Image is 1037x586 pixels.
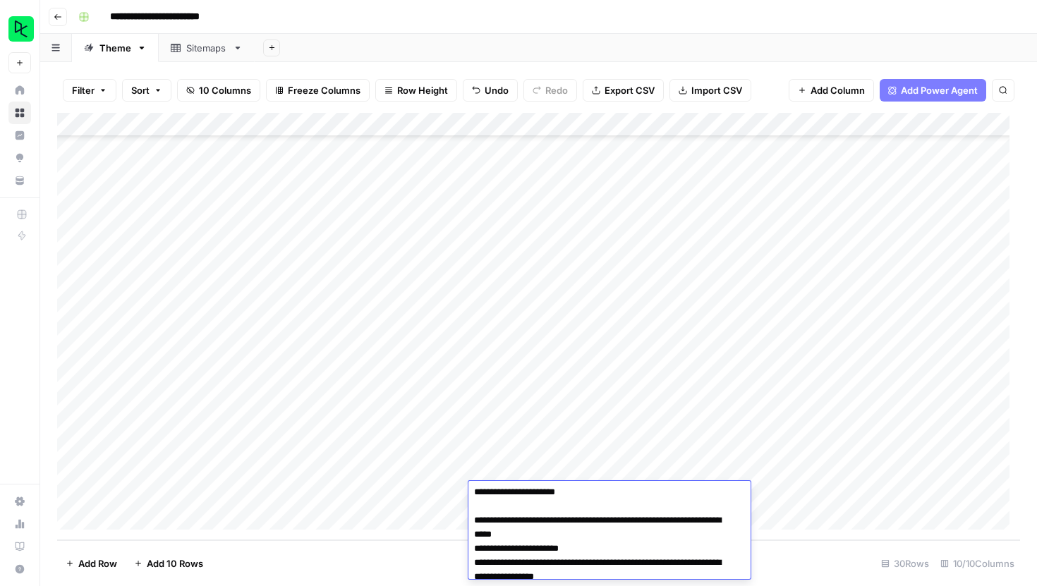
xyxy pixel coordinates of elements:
span: Undo [485,83,509,97]
a: Theme [72,34,159,62]
span: Add Power Agent [901,83,978,97]
button: Filter [63,79,116,102]
button: Add Power Agent [880,79,986,102]
button: Undo [463,79,518,102]
span: Add Row [78,556,117,570]
a: Settings [8,490,31,513]
div: 10/10 Columns [935,552,1020,575]
button: Sort [122,79,171,102]
a: Home [8,79,31,102]
button: Row Height [375,79,457,102]
a: Your Data [8,169,31,192]
div: 30 Rows [875,552,935,575]
a: Sitemaps [159,34,255,62]
button: Help + Support [8,558,31,580]
button: Add Row [57,552,126,575]
div: Theme [99,41,131,55]
span: Add Column [811,83,865,97]
button: Add 10 Rows [126,552,212,575]
span: Add 10 Rows [147,556,203,570]
button: 10 Columns [177,79,260,102]
img: DataCamp Logo [8,16,34,42]
span: Filter [72,83,95,97]
a: Usage [8,513,31,535]
span: Export CSV [605,83,655,97]
a: Learning Hub [8,535,31,558]
button: Export CSV [583,79,664,102]
span: 10 Columns [199,83,251,97]
a: Opportunities [8,147,31,169]
span: Row Height [397,83,448,97]
button: Import CSV [669,79,751,102]
span: Sort [131,83,150,97]
a: Insights [8,124,31,147]
button: Freeze Columns [266,79,370,102]
a: Browse [8,102,31,124]
span: Redo [545,83,568,97]
button: Add Column [789,79,874,102]
span: Freeze Columns [288,83,360,97]
div: Sitemaps [186,41,227,55]
button: Workspace: DataCamp [8,11,31,47]
button: Redo [523,79,577,102]
span: Import CSV [691,83,742,97]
